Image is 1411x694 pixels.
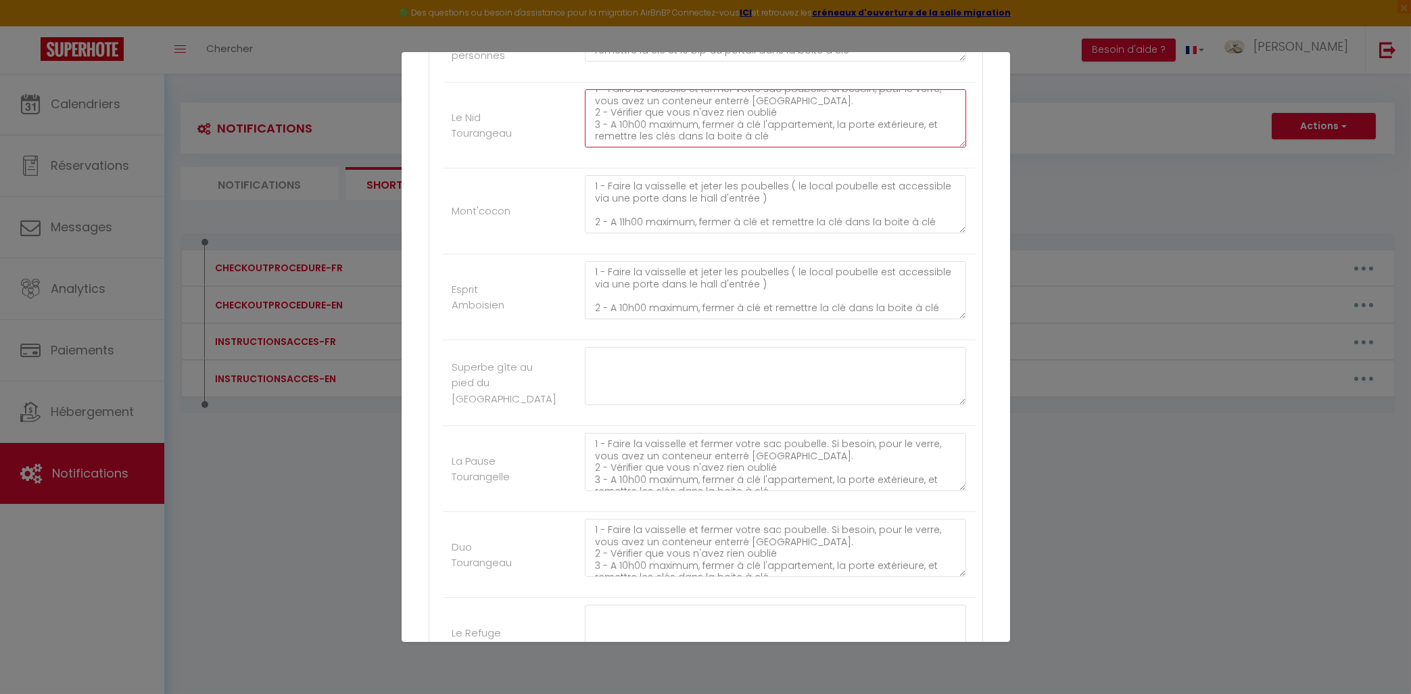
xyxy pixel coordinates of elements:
[452,539,523,571] label: Duo Tourangeau
[1354,633,1401,684] iframe: Chat
[452,625,523,657] label: Le Refuge d'Azay
[452,453,523,485] label: La Pause Tourangelle
[452,359,556,407] label: Superbe gîte au pied du [GEOGRAPHIC_DATA]
[452,281,523,313] label: Esprit Amboisien
[452,203,510,219] label: Mont'cocon
[452,110,523,141] label: Le Nid Tourangeau
[11,5,51,46] button: Ouvrir le widget de chat LiveChat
